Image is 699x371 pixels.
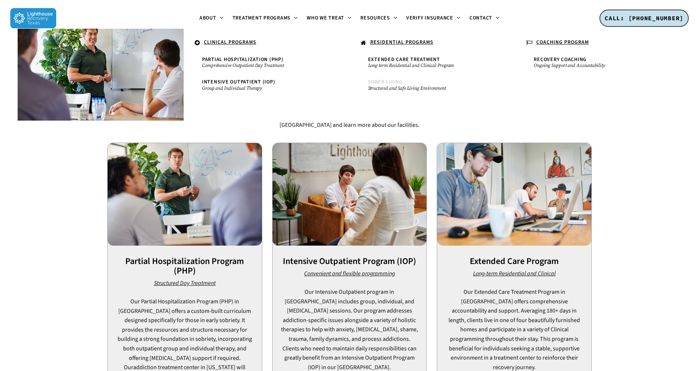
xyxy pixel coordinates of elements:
u: CLINICAL PROGRAMS [204,39,256,46]
u: RESIDENTIAL PROGRAMS [370,39,433,46]
a: Who We Treat [302,15,356,21]
a: CLINICAL PROGRAMS [191,36,342,50]
a: Extended Care TreatmentLong-term Residential and Clinical Program [364,53,501,72]
span: Sober Living [368,78,403,86]
a: Resources [356,15,402,21]
a: COACHING PROGRAM [523,36,674,50]
span: About [199,14,216,22]
span: . [29,39,30,46]
span: Who We Treat [307,14,344,22]
a: Partial Hospitalization (PHP)Comprehensive Outpatient Day Treatment [198,53,335,72]
a: . [25,36,176,49]
span: Verify Insurance [406,14,453,22]
span: Resources [360,14,390,22]
em: Convenient and flexible programming [304,270,395,278]
span: Contact [469,14,492,22]
small: Ongoing Support and Accountability [534,63,663,68]
a: Recovery CoachingOngoing Support and Accountability [530,53,667,72]
span: Treatment Programs [233,14,291,22]
a: Verify Insurance [402,15,465,21]
a: Treatment Programs [228,15,303,21]
small: Comprehensive Outpatient Day Treatment [202,63,331,68]
a: RESIDENTIAL PROGRAMS [357,36,508,50]
a: Sober LivingStructured and Safe Living Environment [364,76,501,94]
span: Extended Care Treatment [368,56,440,63]
img: Lighthouse Recovery Texas [10,8,56,28]
h3: Intensive Outpatient Program (IOP) [273,257,427,266]
small: Structured and Safe Living Environment [368,85,497,91]
a: Contact [465,15,504,21]
span: Recovery Coaching [534,56,587,63]
a: About [195,15,228,21]
span: CALL: [PHONE_NUMBER] [605,14,684,22]
em: Long-term Residential and Clinical [473,270,556,278]
small: Group and Individual Therapy [202,85,331,91]
h3: Partial Hospitalization Program (PHP) [108,257,262,276]
span: Intensive Outpatient (IOP) [202,78,275,86]
span: Partial Hospitalization (PHP) [202,56,284,63]
a: Intensive Outpatient (IOP)Group and Individual Therapy [198,76,335,94]
u: COACHING PROGRAM [536,39,589,46]
h3: Extended Care Program [437,257,591,266]
a: CALL: [PHONE_NUMBER] [599,10,689,27]
small: Long-term Residential and Clinical Program [368,63,497,68]
em: Structured Day Treatment [154,279,216,287]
